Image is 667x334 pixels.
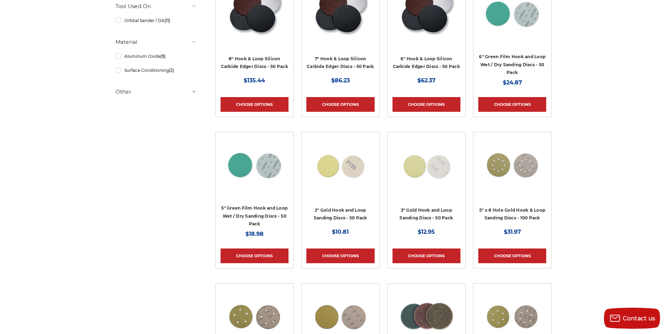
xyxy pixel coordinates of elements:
span: $135.44 [244,77,265,84]
h5: Tool Used On [116,2,197,11]
a: 2 inch hook loop sanding discs gold [306,137,374,205]
a: 6" Green Film Hook and Loop Wet / Dry Sanding Discs - 50 Pack [479,54,546,75]
a: Choose Options [392,97,460,112]
h5: Material [116,38,197,46]
span: (2) [169,68,174,73]
a: Side-by-side 5-inch green film hook and loop sanding disc p60 grit and loop back [221,137,289,205]
span: $86.23 [331,77,350,84]
a: Choose Options [221,97,289,112]
span: $62.37 [417,77,436,84]
a: 5 inch 8 hole gold velcro disc stack [478,137,546,205]
span: Contact us [623,315,655,322]
a: 3" Gold Hook and Loop Sanding Discs - 50 Pack [399,207,453,221]
span: $18.98 [245,231,264,237]
a: Orbital Sander / DA [116,14,197,27]
span: $10.81 [332,229,349,235]
a: Choose Options [306,248,374,263]
img: 3 inch gold hook and loop sanding discs [398,137,454,193]
a: 6" Hook & Loop Silicon Carbide Edger Discs - 50 Pack [393,56,460,69]
span: (11) [165,18,170,23]
a: Choose Options [392,248,460,263]
a: 5" Green Film Hook and Loop Wet / Dry Sanding Discs - 50 Pack [221,205,287,226]
a: 2" Gold Hook and Loop Sanding Discs - 50 Pack [314,207,367,221]
span: $24.87 [503,79,522,86]
img: 2 inch hook loop sanding discs gold [312,137,368,193]
img: 5 inch 8 hole gold velcro disc stack [484,137,540,193]
a: 7" Hook & Loop Silicon Carbide Edger Discs - 50 Pack [307,56,374,69]
a: Surface Conditioning [116,64,197,76]
span: $12.95 [418,229,435,235]
a: Choose Options [306,97,374,112]
a: 5" x 8 Hole Gold Hook & Loop Sanding Discs - 100 Pack [479,207,545,221]
a: 8" Hook & Loop Silicon Carbide Edger Discs - 50 Pack [221,56,288,69]
h5: Other [116,88,197,96]
a: Aluminum Oxide [116,50,197,62]
a: Choose Options [478,248,546,263]
span: $31.97 [504,229,521,235]
button: Contact us [604,308,660,329]
a: Choose Options [478,97,546,112]
a: Choose Options [221,248,289,263]
a: 3 inch gold hook and loop sanding discs [392,137,460,205]
span: (9) [160,54,166,59]
img: Side-by-side 5-inch green film hook and loop sanding disc p60 grit and loop back [227,137,283,193]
